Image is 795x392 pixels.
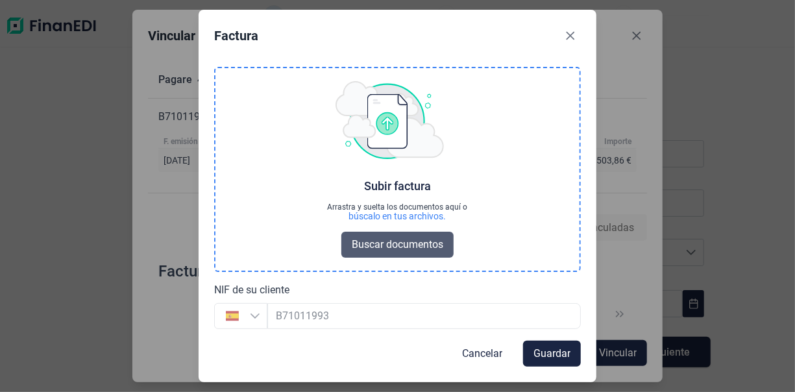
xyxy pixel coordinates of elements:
[452,341,513,367] button: Cancelar
[462,346,502,361] span: Cancelar
[341,232,454,258] button: Buscar documentos
[214,282,289,298] label: NIF de su cliente
[523,341,581,367] button: Guardar
[214,27,258,45] div: Factura
[533,346,570,361] span: Guardar
[336,81,445,159] img: upload img
[352,237,443,252] span: Buscar documentos
[328,203,468,211] div: Arrastra y suelta los documentos aquí o
[250,304,267,328] div: Busque un NIF
[364,180,431,193] div: Subir factura
[328,211,468,221] div: búscalo en tus archivos.
[560,25,581,46] button: Close
[349,211,446,221] div: búscalo en tus archivos.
